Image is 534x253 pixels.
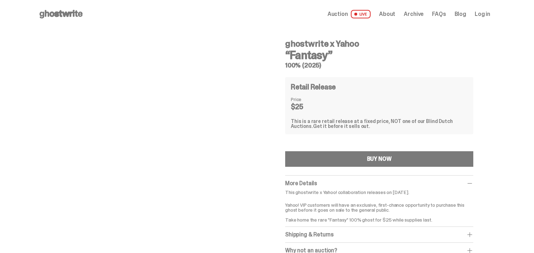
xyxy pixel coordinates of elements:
div: Shipping & Returns [285,231,473,238]
h3: “Fantasy” [285,49,473,61]
span: LIVE [351,10,371,18]
p: Yahoo! VIP customers will have an exclusive, first-chance opportunity to purchase this ghost befo... [285,198,473,222]
a: Archive [404,11,424,17]
h4: Retail Release [291,83,336,90]
button: BUY NOW [285,151,473,167]
h5: 100% (2025) [285,62,473,69]
div: BUY NOW [367,156,392,162]
a: FAQs [432,11,446,17]
a: Log in [475,11,490,17]
dt: Price [291,97,326,102]
div: This is a rare retail release at a fixed price, NOT one of our Blind Dutch Auctions. [291,119,468,129]
h4: ghostwrite x Yahoo [285,40,473,48]
a: Blog [455,11,466,17]
span: More Details [285,180,317,187]
span: Get it before it sells out. [313,123,370,129]
a: About [379,11,395,17]
a: Auction LIVE [328,10,371,18]
span: Auction [328,11,348,17]
dd: $25 [291,103,326,110]
p: This ghostwrite x Yahoo! collaboration releases on [DATE]. [285,190,473,195]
